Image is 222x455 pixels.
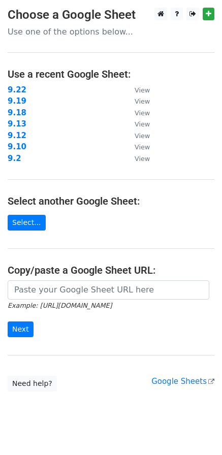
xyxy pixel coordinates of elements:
[135,86,150,94] small: View
[135,97,150,105] small: View
[124,119,150,128] a: View
[124,154,150,163] a: View
[8,215,46,231] a: Select...
[124,131,150,140] a: View
[124,108,150,117] a: View
[124,142,150,151] a: View
[8,195,214,207] h4: Select another Google Sheet:
[8,119,26,128] a: 9.13
[8,302,112,309] small: Example: [URL][DOMAIN_NAME]
[135,155,150,162] small: View
[8,131,26,140] a: 9.12
[8,154,21,163] a: 9.2
[8,108,26,117] a: 9.18
[124,85,150,94] a: View
[124,96,150,106] a: View
[8,376,57,392] a: Need help?
[8,264,214,276] h4: Copy/paste a Google Sheet URL:
[8,321,34,337] input: Next
[151,377,214,386] a: Google Sheets
[135,109,150,117] small: View
[135,143,150,151] small: View
[8,280,209,300] input: Paste your Google Sheet URL here
[8,85,26,94] a: 9.22
[8,68,214,80] h4: Use a recent Google Sheet:
[8,96,26,106] a: 9.19
[8,8,214,22] h3: Choose a Google Sheet
[135,120,150,128] small: View
[8,26,214,37] p: Use one of the options below...
[135,132,150,140] small: View
[8,142,26,151] a: 9.10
